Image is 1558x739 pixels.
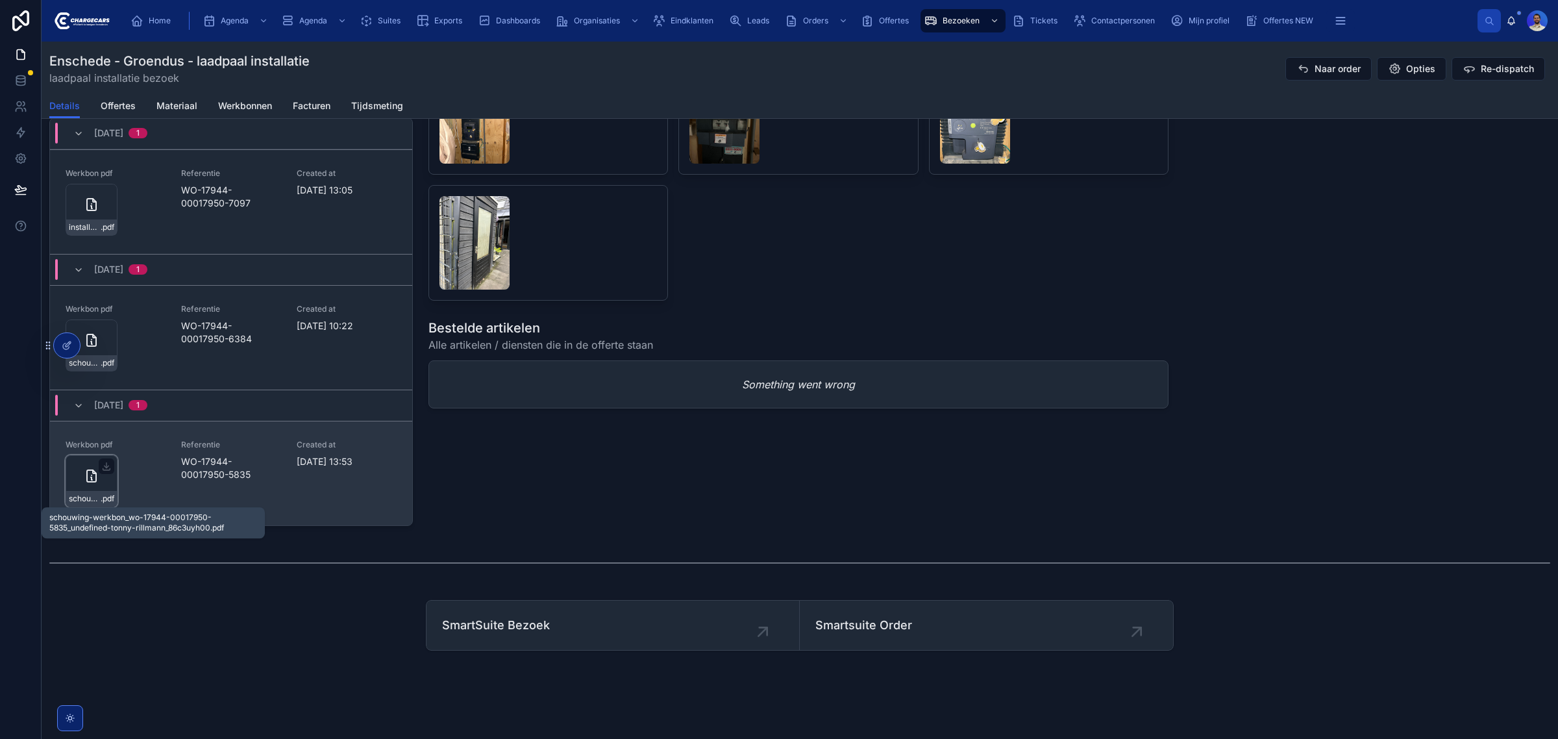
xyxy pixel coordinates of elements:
a: Facturen [293,94,330,120]
span: [DATE] [94,127,123,140]
a: Exports [412,9,471,32]
span: Werkbon pdf [66,304,166,314]
div: scrollable content [120,6,1478,35]
a: Offertes [857,9,918,32]
a: Agenda [277,9,353,32]
span: Agenda [299,16,327,26]
a: Eindklanten [649,9,723,32]
span: Contactpersonen [1091,16,1155,26]
span: installatie-werkbon_wo-17944-00017950-7097_undefined-tonny-rillmann_86c4dxa77 [69,222,101,232]
span: Werkbon pdf [66,168,166,179]
a: Offertes [101,94,136,120]
a: Tickets [1008,9,1067,32]
a: Tijdsmeting [351,94,403,120]
span: Materiaal [156,99,197,112]
a: Smartsuite Order [800,601,1173,650]
span: .pdf [101,494,114,504]
span: Referentie [181,440,281,450]
span: Details [49,99,80,112]
span: Offertes NEW [1263,16,1313,26]
span: Suites [378,16,401,26]
span: Dashboards [496,16,540,26]
a: Contactpersonen [1069,9,1164,32]
a: Offertes NEW [1241,9,1322,32]
button: Naar order [1285,57,1372,81]
span: schouwing-werkbon_wo-17944-00017950-6384_undefined-tonny-rillmann_86c4a85uy [69,358,101,368]
div: 1 [136,128,140,138]
span: [DATE] 10:22 [297,319,397,332]
span: .pdf [101,222,114,232]
span: laadpaal installatie bezoek [49,70,310,86]
a: Leads [725,9,778,32]
span: Naar order [1315,62,1361,75]
span: Tijdsmeting [351,99,403,112]
em: Something went wrong [742,377,855,392]
span: Alle artikelen / diensten die in de offerte staan [428,337,653,353]
span: Organisaties [574,16,620,26]
span: Bezoeken [943,16,980,26]
span: [DATE] 13:53 [297,455,397,468]
span: Referentie [181,168,281,179]
div: 1 [136,264,140,275]
span: Re-dispatch [1481,62,1534,75]
span: schouwing-werkbon_wo-17944-00017950-5835_undefined-tonny-rillmann_86c3uyh00 [69,494,101,504]
h1: Bestelde artikelen [428,319,653,337]
span: Referentie [181,304,281,314]
div: schouwing-werkbon_wo-17944-00017950-5835_undefined-tonny-rillmann_86c3uyh00.pdf [49,512,257,533]
span: Werkbonnen [218,99,272,112]
div: 1 [136,400,140,410]
span: SmartSuite Bezoek [442,616,550,634]
span: Facturen [293,99,330,112]
span: .pdf [101,358,114,368]
a: Home [127,9,180,32]
img: App logo [52,10,110,31]
a: Bezoeken [921,9,1006,32]
a: Materiaal [156,94,197,120]
span: Orders [803,16,828,26]
a: Organisaties [552,9,646,32]
a: Agenda [199,9,275,32]
span: Smartsuite Order [815,616,912,634]
a: Details [49,94,80,119]
a: Orders [781,9,854,32]
span: WO-17944-00017950-7097 [181,184,281,210]
span: Mijn profiel [1189,16,1230,26]
span: Agenda [221,16,249,26]
span: [DATE] 13:05 [297,184,397,197]
span: Werkbon pdf [66,440,166,450]
span: Leads [747,16,769,26]
a: SmartSuite Bezoek [427,601,800,650]
span: WO-17944-00017950-6384 [181,319,281,345]
span: Created at [297,440,397,450]
span: WO-17944-00017950-5835 [181,455,281,481]
a: Dashboards [474,9,549,32]
span: [DATE] [94,399,123,412]
span: Opties [1406,62,1435,75]
span: [DATE] [94,263,123,276]
h1: Enschede - Groendus - laadpaal installatie [49,52,310,70]
a: Suites [356,9,410,32]
a: Werkbonnen [218,94,272,120]
span: Created at [297,304,397,314]
span: Exports [434,16,462,26]
span: Offertes [101,99,136,112]
span: Offertes [879,16,909,26]
img: CHARGEPOINT_PLACING.jpg [439,196,510,290]
span: Eindklanten [671,16,713,26]
span: Created at [297,168,397,179]
button: Re-dispatch [1452,57,1545,81]
a: Mijn profiel [1167,9,1239,32]
span: Home [149,16,171,26]
button: Opties [1377,57,1446,81]
span: Tickets [1030,16,1057,26]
